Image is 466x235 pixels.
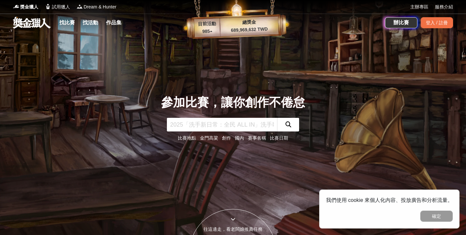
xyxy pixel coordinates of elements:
[220,25,279,34] p: 689,969,632 TWD
[161,93,305,112] div: 參加比賽，讓你創作不倦怠
[421,17,453,28] div: 登入 / 註冊
[194,20,220,28] p: 目前活動
[248,135,266,141] a: 賽事名稱
[190,226,276,233] div: 往這邊走，看老闆娘推薦任務
[45,4,70,10] a: Logo試用獵人
[420,211,453,222] button: 確定
[270,135,288,141] a: 比賽日期
[80,18,101,27] a: 找活動
[435,4,453,10] a: 服務介紹
[410,4,428,10] a: 主辦專區
[76,4,116,10] a: LogoDream & Hunter
[220,18,278,27] p: 總獎金
[20,4,38,10] span: 獎金獵人
[178,135,196,141] a: 比賽地點
[76,3,83,10] img: Logo
[13,3,19,10] img: Logo
[385,17,417,28] a: 辦比賽
[84,4,116,10] span: Dream & Hunter
[167,118,277,131] input: 2025「洗手新日常：全民 ALL IN」洗手歌全台徵選
[200,135,218,141] a: 金門高粱
[103,18,124,27] a: 作品集
[57,18,77,27] a: 找比賽
[13,4,38,10] a: Logo獎金獵人
[52,4,70,10] span: 試用獵人
[194,28,220,35] p: 985 ▴
[222,135,231,141] a: 創作
[326,197,453,203] span: 我們使用 cookie 來個人化內容、投放廣告和分析流量。
[45,3,51,10] img: Logo
[235,135,244,141] a: 國內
